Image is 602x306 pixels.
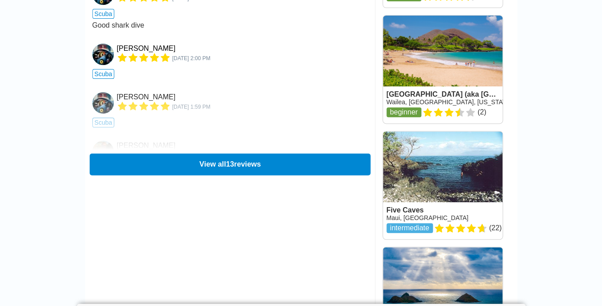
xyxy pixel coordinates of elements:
[92,44,115,65] a: Tom Gonser
[117,45,176,53] div: [PERSON_NAME]
[92,141,114,162] img: Cayley Larimer
[117,142,176,150] a: [PERSON_NAME]
[92,92,115,114] a: Tom Gonser
[92,44,114,65] img: Tom Gonser
[92,141,115,162] a: Cayley Larimer
[117,93,176,101] div: [PERSON_NAME]
[92,21,368,29] div: Good shark dive
[89,153,370,175] button: View all13reviews
[92,118,115,127] span: scuba
[92,69,115,79] span: scuba
[172,104,211,110] span: 7066
[92,9,115,19] span: scuba
[172,55,211,61] span: 7067
[386,98,512,106] a: Wailea, [GEOGRAPHIC_DATA], [US_STATE]
[92,92,114,114] img: Tom Gonser
[386,214,469,221] a: Maui, [GEOGRAPHIC_DATA]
